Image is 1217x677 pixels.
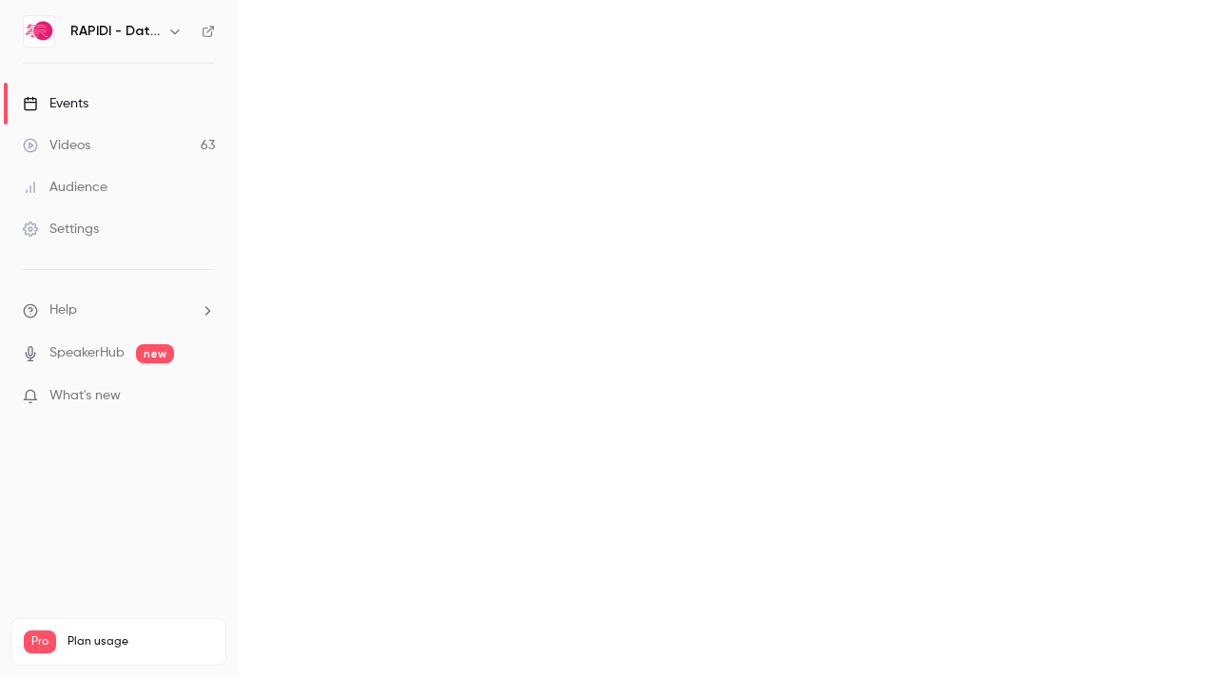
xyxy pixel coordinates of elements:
[70,22,160,41] h6: RAPIDI - Data Integration Solutions
[23,94,88,113] div: Events
[23,300,215,320] li: help-dropdown-opener
[23,220,99,239] div: Settings
[49,343,125,363] a: SpeakerHub
[192,388,215,405] iframe: Noticeable Trigger
[23,136,90,155] div: Videos
[49,386,121,406] span: What's new
[49,300,77,320] span: Help
[24,630,56,653] span: Pro
[136,344,174,363] span: new
[24,16,54,47] img: RAPIDI - Data Integration Solutions
[68,634,214,649] span: Plan usage
[23,178,107,197] div: Audience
